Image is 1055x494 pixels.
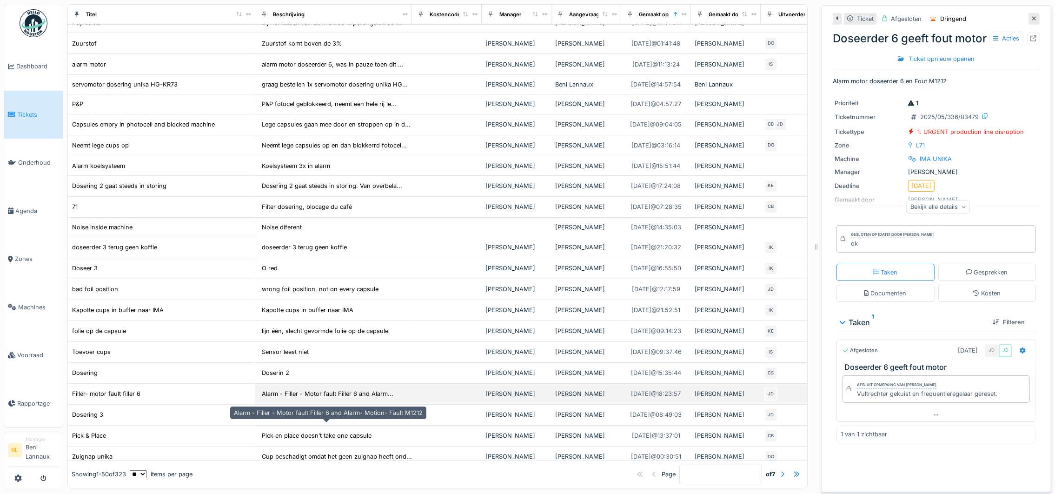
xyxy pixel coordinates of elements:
div: alarm motor doseerder 6, was in pauze toen dit ... [262,60,404,69]
div: Machine [835,154,904,163]
span: Rapportage [17,399,59,408]
div: Gesloten op [DATE] door [PERSON_NAME] [851,232,934,238]
div: Gesprekken [966,268,1008,277]
div: CB [764,429,777,442]
div: Taken [873,268,898,277]
div: CB [764,118,777,131]
a: Dashboard [4,42,63,91]
div: Uitvoerder [778,10,805,18]
div: [PERSON_NAME] [485,264,548,273]
div: [PERSON_NAME] [695,223,757,232]
div: [PERSON_NAME] [485,389,548,398]
div: [PERSON_NAME] [485,285,548,294]
div: Gemaakt op [639,10,669,18]
div: 1 van 1 zichtbaar [841,430,887,439]
div: Filteren [989,316,1028,328]
div: JD [764,387,777,401]
div: [PERSON_NAME] [485,80,548,89]
div: Dosering [72,368,98,377]
div: [PERSON_NAME] [555,223,617,232]
div: [PERSON_NAME] [485,243,548,252]
div: Noise inside machine [72,223,133,232]
div: Alarm koelsysteem [72,161,125,170]
div: JD [764,408,777,421]
div: [PERSON_NAME] [695,243,757,252]
div: Filler- motor fault filler 6 [72,389,140,398]
div: bad foil position [72,285,118,294]
div: [PERSON_NAME] [485,368,548,377]
div: [PERSON_NAME] [485,431,548,440]
div: IK [764,241,777,254]
div: Filter dosering, blocage du café [262,202,352,211]
div: Taken [840,317,985,328]
div: P&P fotocel geblokkeerd, neemt een hele rij le... [262,100,397,108]
div: [PERSON_NAME] [555,285,617,294]
div: KE [764,180,777,193]
div: [PERSON_NAME] [555,452,617,461]
div: JD [985,344,998,357]
div: [DATE] @ 03:16:14 [632,141,681,150]
div: [DATE] @ 09:37:46 [630,347,682,356]
div: Dosering 3 [72,410,103,419]
img: Badge_color-CXgf-gQk.svg [20,9,47,37]
div: DO [764,450,777,463]
div: Neemt lege capsules op en dan blokkerrd fotocel... [262,141,407,150]
div: Manager [835,167,904,176]
div: [PERSON_NAME] [695,285,757,294]
div: Gemaakt door [709,10,743,18]
div: 71 [72,202,78,211]
div: [PERSON_NAME] [555,161,617,170]
div: [DATE] @ 17:24:08 [631,181,681,190]
div: O red [262,264,278,273]
div: [PERSON_NAME] [555,141,617,150]
a: Agenda [4,187,63,235]
div: IS [764,346,777,359]
div: [PERSON_NAME] [555,181,617,190]
div: [DATE] @ 14:57:54 [631,80,681,89]
div: Zone [835,141,904,150]
div: Beni Lannaux [695,80,757,89]
div: [PERSON_NAME] [485,347,548,356]
div: [PERSON_NAME] [695,410,757,419]
sup: 1 [872,317,874,328]
div: [PERSON_NAME] [555,327,617,335]
div: [PERSON_NAME] [695,347,757,356]
h3: Doseerder 6 geeft fout motor [844,363,1032,372]
div: [PERSON_NAME] [695,141,757,150]
div: [DATE] @ 11:13:24 [632,60,680,69]
div: ok [851,239,934,248]
div: lijn één, slecht gevormde folie op de capsule [262,327,388,335]
div: [DATE] @ 01:41:48 [632,39,681,48]
div: Pick & Place [72,431,106,440]
div: [DATE] @ 08:49:03 [630,410,682,419]
div: Alarm - Filler - Motor fault Filler 6 and Alarm... [262,389,393,398]
div: Kosten [973,289,1001,298]
div: [PERSON_NAME] [485,141,548,150]
div: Pick en place doesn’t take one capsule [262,431,372,440]
div: Page [662,470,676,479]
div: IMA UNIKA [920,154,952,163]
div: Doseer 3 [72,264,98,273]
a: Machines [4,283,63,332]
div: L71 [916,141,925,150]
div: [PERSON_NAME] [555,347,617,356]
div: CS [764,367,777,380]
div: [DATE] [958,346,978,355]
div: Ticketnummer [835,113,904,121]
span: Onderhoud [18,158,59,167]
div: [DATE] @ 21:52:51 [632,306,681,314]
div: alarm motor [72,60,106,69]
div: [PERSON_NAME] [695,161,757,170]
div: IK [764,262,777,275]
div: Manager [499,10,521,18]
div: [PERSON_NAME] [485,100,548,108]
div: [PERSON_NAME] [485,161,548,170]
div: [PERSON_NAME] [695,264,757,273]
div: Afsluit opmerking van [PERSON_NAME] [857,382,936,388]
div: [DATE] @ 14:35:03 [631,223,681,232]
div: DO [764,37,777,50]
div: Documenten [864,289,907,298]
div: [DATE] @ 21:20:32 [631,243,681,252]
div: servomotor dosering unika HG-KR73 [72,80,178,89]
span: Machines [18,303,59,312]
